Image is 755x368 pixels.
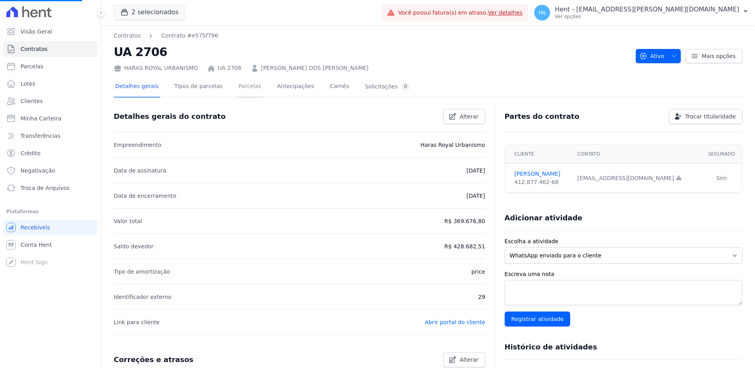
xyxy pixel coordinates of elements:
span: Negativação [21,167,55,175]
a: Crédito [3,145,98,161]
th: Contato [573,145,701,163]
div: Solicitações [365,83,410,90]
div: 412.877.462-68 [515,178,568,186]
a: Minha Carteira [3,111,98,126]
span: Transferências [21,132,60,140]
label: Escolha a atividade [505,237,742,246]
p: [DATE] [466,166,485,175]
a: Conta Hent [3,237,98,253]
a: Carnês [328,77,351,98]
span: Parcelas [21,62,43,70]
a: Negativação [3,163,98,178]
p: Data de encerramento [114,191,177,201]
h3: Adicionar atividade [505,213,582,223]
a: Mais opções [686,49,742,63]
p: Hent - [EMAIL_ADDRESS][PERSON_NAME][DOMAIN_NAME] [555,6,739,13]
h3: Histórico de atividades [505,342,597,352]
p: Valor total [114,216,142,226]
p: R$ 428.682,51 [444,242,485,251]
h3: Correções e atrasos [114,355,193,364]
a: Visão Geral [3,24,98,39]
nav: Breadcrumb [114,32,218,40]
span: Alterar [460,356,479,364]
p: price [471,267,485,276]
a: UA 2706 [218,64,241,72]
a: Contratos [3,41,98,57]
span: Você possui fatura(s) em atraso. [398,9,522,17]
span: Trocar titularidade [685,113,736,120]
a: Contrato #e575f796 [161,32,218,40]
button: 2 selecionados [114,5,185,20]
p: [DATE] [466,191,485,201]
a: Ver detalhes [488,9,523,16]
h2: UA 2706 [114,43,629,61]
div: Plataformas [6,207,94,216]
a: Recebíveis [3,220,98,235]
span: Mais opções [702,52,736,60]
th: Segurado [701,145,742,163]
p: R$ 369.676,80 [444,216,485,226]
p: Link para cliente [114,317,160,327]
span: Lotes [21,80,36,88]
a: Troca de Arquivos [3,180,98,196]
span: Troca de Arquivos [21,184,69,192]
p: Empreendimento [114,140,162,150]
a: Solicitações0 [363,77,412,98]
span: Clientes [21,97,43,105]
a: Alterar [443,352,485,367]
a: Abrir portal do cliente [425,319,485,325]
p: 29 [478,292,485,302]
a: Detalhes gerais [114,77,160,98]
p: Data de assinatura [114,166,166,175]
a: [PERSON_NAME] DOS [PERSON_NAME] [261,64,368,72]
label: Escreva uma nota [505,270,742,278]
span: Minha Carteira [21,115,61,122]
nav: Breadcrumb [114,32,629,40]
p: Saldo devedor [114,242,154,251]
a: Antecipações [276,77,316,98]
a: Tipos de parcelas [173,77,224,98]
button: Hs Hent - [EMAIL_ADDRESS][PERSON_NAME][DOMAIN_NAME] Ver opções [528,2,755,24]
th: Cliente [505,145,573,163]
a: Lotes [3,76,98,92]
p: Tipo de amortização [114,267,170,276]
a: Contratos [114,32,141,40]
p: Ver opções [555,13,739,20]
div: [EMAIL_ADDRESS][DOMAIN_NAME] [577,174,696,182]
p: Identificador externo [114,292,171,302]
div: HARAS ROYAL URBANISMO [114,64,198,72]
h3: Partes do contrato [505,112,580,121]
button: Ativo [636,49,681,63]
span: Conta Hent [21,241,52,249]
td: Sim [701,163,742,193]
span: Recebíveis [21,223,50,231]
a: Parcelas [237,77,263,98]
a: Parcelas [3,58,98,74]
span: Visão Geral [21,28,52,36]
span: Crédito [21,149,41,157]
a: Transferências [3,128,98,144]
h3: Detalhes gerais do contrato [114,112,225,121]
a: Clientes [3,93,98,109]
span: Contratos [21,45,47,53]
input: Registrar atividade [505,312,571,327]
span: Hs [539,10,546,15]
a: Trocar titularidade [669,109,742,124]
span: Ativo [639,49,665,63]
a: Alterar [443,109,485,124]
span: Alterar [460,113,479,120]
div: 0 [401,83,410,90]
p: Haras Royal Urbanismo [421,140,485,150]
a: [PERSON_NAME] [515,170,568,178]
